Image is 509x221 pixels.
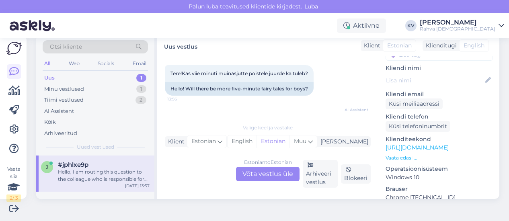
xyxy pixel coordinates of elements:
div: Klient [361,41,380,50]
span: Luba [302,3,320,10]
p: Kliendi telefon [386,113,493,121]
p: Klienditeekond [386,135,493,143]
div: 1 [136,74,146,82]
div: Blokeeri [341,164,371,184]
label: Uus vestlus [164,40,197,51]
p: Windows 10 [386,173,493,182]
div: [PERSON_NAME] [317,137,368,146]
span: Estonian [387,41,412,50]
div: Klienditugi [423,41,457,50]
span: English [464,41,484,50]
span: AI Assistent [338,107,368,113]
div: Valige keel ja vastake [165,124,371,131]
span: Muu [294,137,306,145]
div: 1 [136,85,146,93]
div: Klient [165,137,185,146]
div: KV [405,20,417,31]
div: Küsi meiliaadressi [386,98,443,109]
div: Arhiveeri vestlus [303,160,338,188]
span: 13:56 [167,96,197,102]
p: Vaata edasi ... [386,154,493,162]
div: Email [131,58,148,69]
div: English [228,135,257,147]
div: Socials [96,58,116,69]
div: Kõik [44,118,56,126]
span: Estonian [191,137,216,146]
a: [PERSON_NAME]Rahva [DEMOGRAPHIC_DATA] [420,19,504,32]
p: Kliendi email [386,90,493,98]
div: [PERSON_NAME] [420,19,495,26]
input: Lisa nimi [386,76,484,85]
div: Estonian [257,135,289,147]
div: AI Assistent [44,107,74,115]
a: [URL][DOMAIN_NAME] [386,144,449,151]
span: Tere!Kas viie minuti muinasjutte poistele juurde ka tuleb? [170,70,308,76]
p: Brauser [386,185,493,193]
div: Estonian to Estonian [244,159,292,166]
img: Askly Logo [6,42,22,55]
span: Uued vestlused [77,143,114,151]
div: Rahva [DEMOGRAPHIC_DATA] [420,26,495,32]
p: Chrome [TECHNICAL_ID] [386,193,493,202]
div: 2 / 3 [6,194,21,202]
span: j [46,164,48,170]
div: Web [67,58,81,69]
div: Tiimi vestlused [44,96,84,104]
div: Aktiivne [337,18,386,33]
div: Arhiveeritud [44,129,77,137]
div: Vaata siia [6,166,21,202]
div: Hello! Will there be more five-minute fairy tales for boys? [165,82,314,96]
div: Võta vestlus üle [236,167,300,181]
div: Küsi telefoninumbrit [386,121,450,132]
div: Hello, I am routing this question to the colleague who is responsible for this topic. The reply m... [58,168,150,183]
span: Otsi kliente [50,43,82,51]
div: 2 [135,96,146,104]
div: Minu vestlused [44,85,84,93]
span: #jphlxe9p [58,161,88,168]
p: Kliendi nimi [386,64,493,72]
div: Uus [44,74,55,82]
p: Operatsioonisüsteem [386,165,493,173]
div: All [43,58,52,69]
div: [DATE] 13:57 [125,183,150,189]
